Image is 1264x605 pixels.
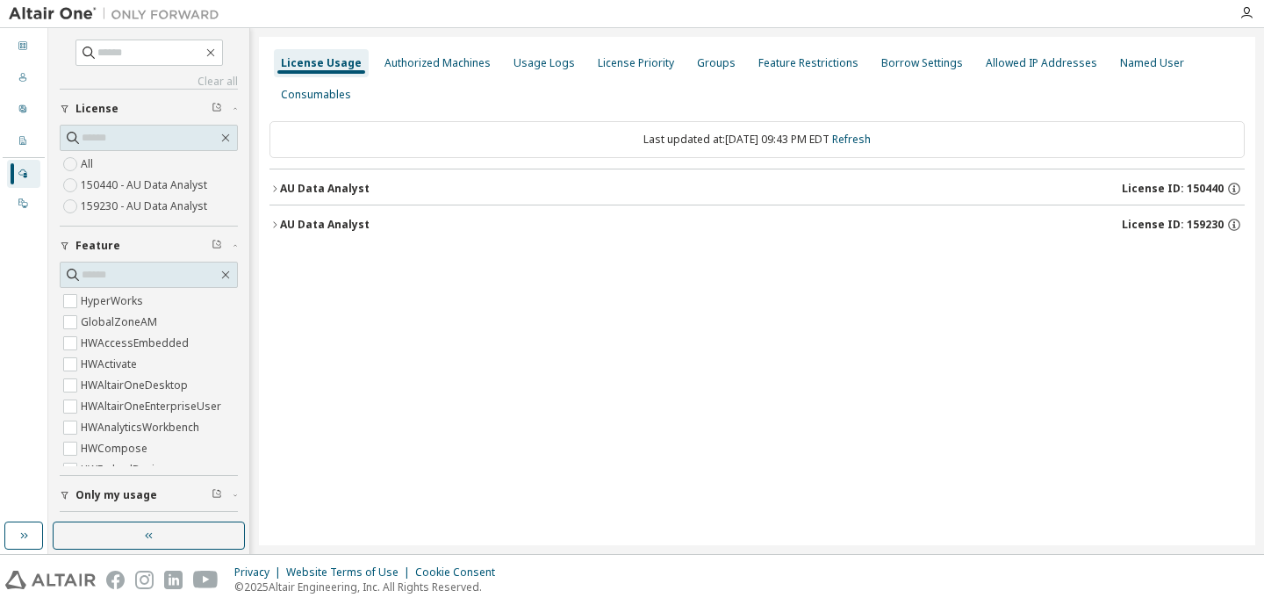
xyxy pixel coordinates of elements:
[7,64,40,92] div: Users
[281,56,362,70] div: License Usage
[81,333,192,354] label: HWAccessEmbedded
[1122,182,1224,196] span: License ID: 150440
[832,132,871,147] a: Refresh
[280,218,370,232] div: AU Data Analyst
[286,565,415,580] div: Website Terms of Use
[7,190,40,218] div: On Prem
[75,239,120,253] span: Feature
[234,580,506,594] p: © 2025 Altair Engineering, Inc. All Rights Reserved.
[758,56,858,70] div: Feature Restrictions
[7,32,40,61] div: Dashboard
[106,571,125,589] img: facebook.svg
[135,571,154,589] img: instagram.svg
[7,127,40,155] div: Company Profile
[384,56,491,70] div: Authorized Machines
[75,488,157,502] span: Only my usage
[81,354,140,375] label: HWActivate
[81,438,151,459] label: HWCompose
[598,56,674,70] div: License Priority
[9,5,228,23] img: Altair One
[881,56,963,70] div: Borrow Settings
[81,417,203,438] label: HWAnalyticsWorkbench
[234,565,286,580] div: Privacy
[269,205,1245,244] button: AU Data AnalystLicense ID: 159230
[269,169,1245,208] button: AU Data AnalystLicense ID: 150440
[81,291,147,312] label: HyperWorks
[164,571,183,589] img: linkedin.svg
[60,476,238,515] button: Only my usage
[7,96,40,124] div: User Profile
[1120,56,1184,70] div: Named User
[81,459,163,480] label: HWEmbedBasic
[81,154,97,175] label: All
[212,102,222,116] span: Clear filter
[415,565,506,580] div: Cookie Consent
[513,56,575,70] div: Usage Logs
[60,90,238,128] button: License
[280,182,370,196] div: AU Data Analyst
[60,227,238,265] button: Feature
[986,56,1097,70] div: Allowed IP Addresses
[81,312,161,333] label: GlobalZoneAM
[81,396,225,417] label: HWAltairOneEnterpriseUser
[81,175,211,196] label: 150440 - AU Data Analyst
[1122,218,1224,232] span: License ID: 159230
[212,239,222,253] span: Clear filter
[697,56,736,70] div: Groups
[269,121,1245,158] div: Last updated at: [DATE] 09:43 PM EDT
[81,196,211,217] label: 159230 - AU Data Analyst
[212,488,222,502] span: Clear filter
[193,571,219,589] img: youtube.svg
[281,88,351,102] div: Consumables
[60,75,238,89] a: Clear all
[75,102,118,116] span: License
[5,571,96,589] img: altair_logo.svg
[81,375,191,396] label: HWAltairOneDesktop
[7,160,40,188] div: Managed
